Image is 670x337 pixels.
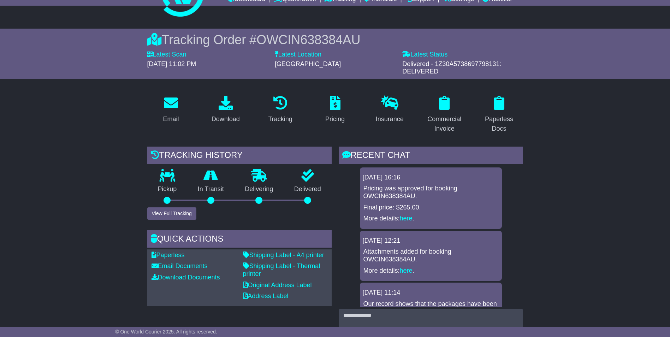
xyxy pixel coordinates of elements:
[321,93,349,126] a: Pricing
[402,60,501,75] span: Delivered - 1Z30A5738697798131: DELIVERED
[400,267,413,274] a: here
[187,185,235,193] p: In Transit
[363,289,499,297] div: [DATE] 11:14
[268,114,292,124] div: Tracking
[147,32,523,47] div: Tracking Order #
[363,204,498,212] p: Final price: $265.00.
[207,93,244,126] a: Download
[363,215,498,223] p: More details: .
[256,32,360,47] span: OWCIN638384AU
[376,114,404,124] div: Insurance
[115,329,217,335] span: © One World Courier 2025. All rights reserved.
[421,93,468,136] a: Commercial Invoice
[480,114,518,134] div: Paperless Docs
[147,185,188,193] p: Pickup
[152,252,185,259] a: Paperless
[147,230,332,249] div: Quick Actions
[425,114,464,134] div: Commercial Invoice
[243,252,324,259] a: Shipping Label - A4 printer
[402,51,447,59] label: Latest Status
[363,174,499,182] div: [DATE] 16:16
[235,185,284,193] p: Delivering
[325,114,345,124] div: Pricing
[158,93,183,126] a: Email
[475,93,523,136] a: Paperless Docs
[284,185,332,193] p: Delivered
[163,114,179,124] div: Email
[152,262,208,270] a: Email Documents
[152,274,220,281] a: Download Documents
[363,267,498,275] p: More details: .
[275,60,341,67] span: [GEOGRAPHIC_DATA]
[243,282,312,289] a: Original Address Label
[400,215,413,222] a: here
[243,292,289,300] a: Address Label
[147,51,186,59] label: Latest Scan
[363,237,499,245] div: [DATE] 12:21
[363,185,498,200] p: Pricing was approved for booking OWCIN638384AU.
[339,147,523,166] div: RECENT CHAT
[275,51,321,59] label: Latest Location
[263,93,297,126] a: Tracking
[212,114,240,124] div: Download
[363,248,498,263] p: Attachments added for booking OWCIN638384AU.
[147,147,332,166] div: Tracking history
[243,262,320,277] a: Shipping Label - Thermal printer
[371,93,408,126] a: Insurance
[147,60,196,67] span: [DATE] 11:02 PM
[147,207,196,220] button: View Full Tracking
